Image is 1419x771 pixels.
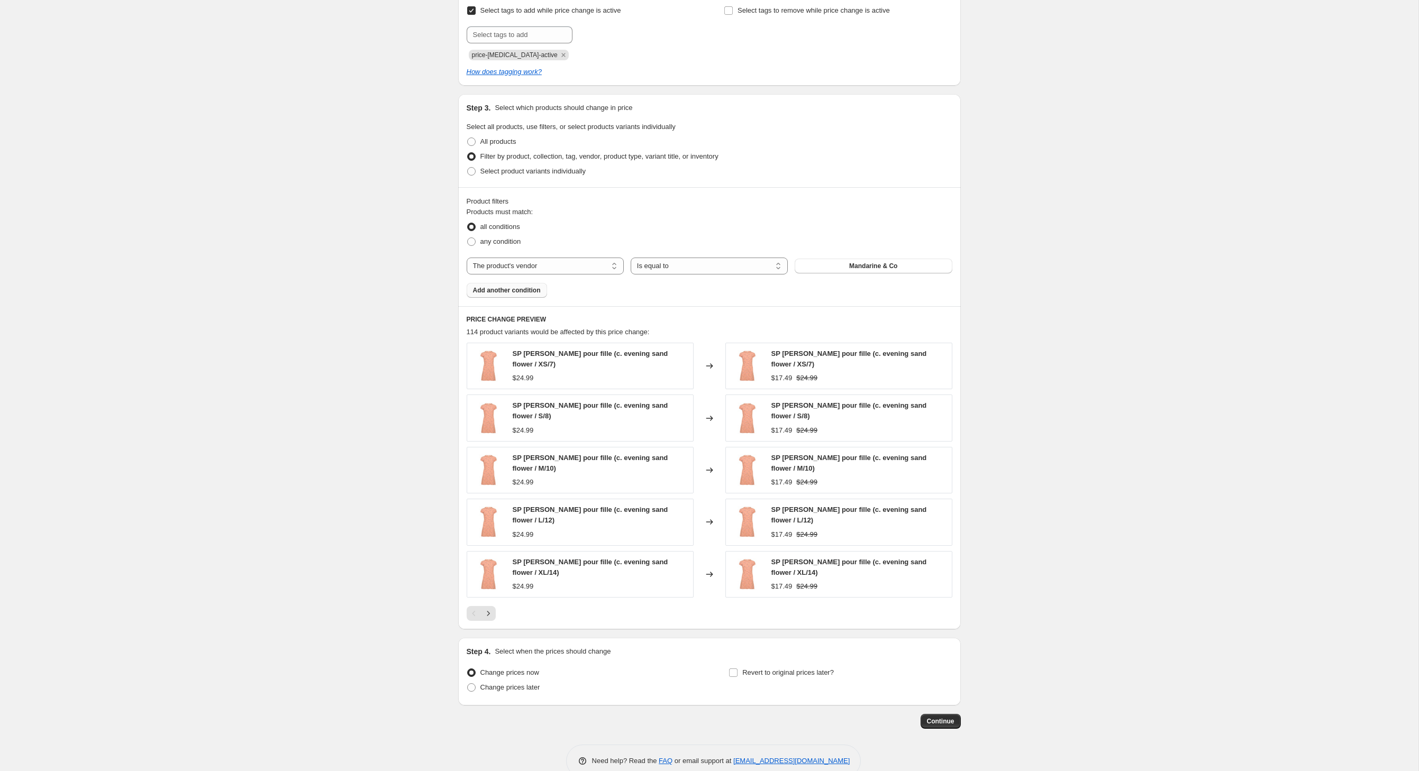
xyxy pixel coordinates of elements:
span: Select all products, use filters, or select products variants individually [467,123,676,131]
a: How does tagging work? [467,68,542,76]
nav: Pagination [467,606,496,621]
span: Select tags to add while price change is active [480,6,621,14]
span: SP [PERSON_NAME] pour fille (c. evening sand flower / XL/14) [771,558,927,576]
span: Filter by product, collection, tag, vendor, product type, variant title, or inventory [480,152,718,160]
div: $17.49 [771,425,793,436]
strike: $24.99 [796,529,817,540]
a: FAQ [659,757,672,765]
span: or email support at [672,757,733,765]
img: 436645-evsfl-1-Large_80x.jpg [472,454,504,486]
div: $24.99 [513,425,534,436]
img: 436645-evsfl-1-Large_80x.jpg [731,506,763,538]
div: $24.99 [513,581,534,592]
span: SP [PERSON_NAME] pour fille (c. evening sand flower / L/12) [771,506,927,524]
img: 436645-evsfl-1-Large_80x.jpg [731,350,763,382]
h2: Step 4. [467,646,491,657]
span: Add another condition [473,286,541,295]
a: [EMAIL_ADDRESS][DOMAIN_NAME] [733,757,850,765]
span: SP [PERSON_NAME] pour fille (c. evening sand flower / L/12) [513,506,668,524]
span: Change prices now [480,668,539,676]
div: $24.99 [513,373,534,383]
span: SP [PERSON_NAME] pour fille (c. evening sand flower / XL/14) [513,558,668,576]
img: 436645-evsfl-1-Large_80x.jpg [731,454,763,486]
img: 436645-evsfl-1-Large_80x.jpg [731,402,763,434]
span: SP [PERSON_NAME] pour fille (c. evening sand flower / M/10) [771,454,927,472]
span: Revert to original prices later? [742,668,834,676]
span: 114 product variants would be affected by this price change: [467,328,650,336]
strike: $24.99 [796,477,817,488]
span: price-change-job-active [472,51,558,59]
h6: PRICE CHANGE PREVIEW [467,315,952,324]
button: Next [481,606,496,621]
button: Add another condition [467,283,547,298]
h2: Step 3. [467,103,491,113]
div: $17.49 [771,529,793,540]
button: Mandarine & Co [795,259,952,273]
span: SP [PERSON_NAME] pour fille (c. evening sand flower / S/8) [513,401,668,420]
span: Continue [927,717,954,726]
strike: $24.99 [796,425,817,436]
span: Select product variants individually [480,167,586,175]
strike: $24.99 [796,581,817,592]
img: 436645-evsfl-1-Large_80x.jpg [472,350,504,382]
span: All products [480,137,516,145]
span: SP [PERSON_NAME] pour fille (c. evening sand flower / XS/7) [771,350,927,368]
div: $17.49 [771,373,793,383]
span: Select tags to remove while price change is active [738,6,890,14]
span: Products must match: [467,208,533,216]
div: $24.99 [513,477,534,488]
div: $17.49 [771,477,793,488]
span: Change prices later [480,683,540,691]
div: $17.49 [771,581,793,592]
img: 436645-evsfl-1-Large_80x.jpg [472,558,504,590]
p: Select when the prices should change [495,646,611,657]
img: 436645-evsfl-1-Large_80x.jpg [472,402,504,434]
span: SP [PERSON_NAME] pour fille (c. evening sand flower / M/10) [513,454,668,472]
span: Mandarine & Co [849,262,897,270]
input: Select tags to add [467,26,572,43]
img: 436645-evsfl-1-Large_80x.jpg [731,558,763,590]
button: Remove price-change-job-active [559,50,568,60]
span: SP [PERSON_NAME] pour fille (c. evening sand flower / XS/7) [513,350,668,368]
div: $24.99 [513,529,534,540]
span: any condition [480,237,521,245]
div: Product filters [467,196,952,207]
img: 436645-evsfl-1-Large_80x.jpg [472,506,504,538]
p: Select which products should change in price [495,103,632,113]
strike: $24.99 [796,373,817,383]
span: SP [PERSON_NAME] pour fille (c. evening sand flower / S/8) [771,401,927,420]
span: Need help? Read the [592,757,659,765]
button: Continue [921,714,961,729]
span: all conditions [480,223,520,231]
